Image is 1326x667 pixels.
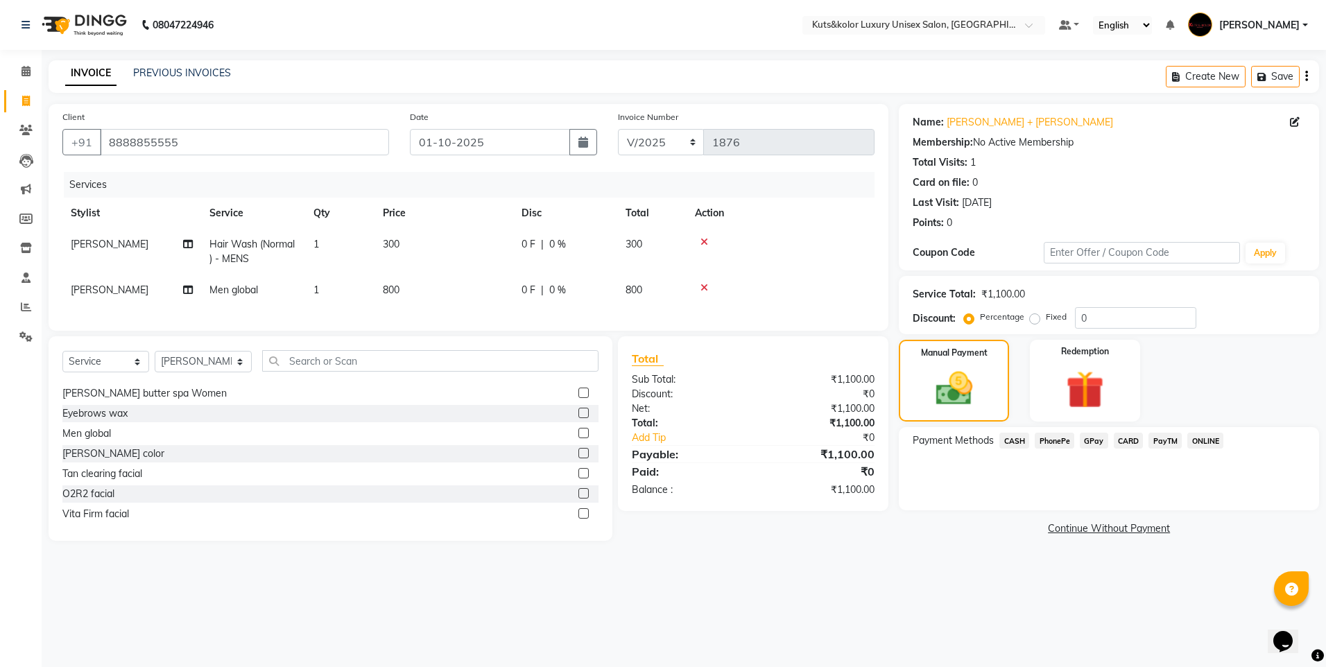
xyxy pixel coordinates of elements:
div: ₹0 [775,431,886,445]
button: +91 [62,129,101,155]
div: Name: [913,115,944,130]
div: Services [64,172,885,198]
span: CARD [1114,433,1144,449]
div: [DATE] [962,196,992,210]
span: Payment Methods [913,433,994,448]
div: No Active Membership [913,135,1305,150]
label: Invoice Number [618,111,678,123]
img: _cash.svg [924,367,984,410]
span: [PERSON_NAME] [1219,18,1300,33]
div: Men global [62,426,111,441]
div: Last Visit: [913,196,959,210]
span: | [541,237,544,252]
th: Total [617,198,687,229]
a: [PERSON_NAME] + [PERSON_NAME] [947,115,1113,130]
label: Date [410,111,429,123]
span: 800 [383,284,399,296]
img: _gift.svg [1054,366,1116,413]
div: Card on file: [913,175,970,190]
div: ₹1,100.00 [753,446,885,462]
span: 0 % [549,283,566,297]
label: Manual Payment [921,347,988,359]
div: Service Total: [913,287,976,302]
span: PayTM [1148,433,1182,449]
span: 300 [383,238,399,250]
a: PREVIOUS INVOICES [133,67,231,79]
div: Paid: [621,463,753,480]
div: [PERSON_NAME] color [62,447,164,461]
span: 300 [626,238,642,250]
th: Disc [513,198,617,229]
span: 1 [313,284,319,296]
div: Discount: [621,387,753,401]
label: Fixed [1046,311,1067,323]
div: ₹0 [753,387,885,401]
div: Sub Total: [621,372,753,387]
span: | [541,283,544,297]
div: Membership: [913,135,973,150]
div: 1 [970,155,976,170]
span: Men global [209,284,258,296]
div: ₹1,100.00 [753,416,885,431]
a: Continue Without Payment [902,521,1316,536]
img: logo [35,6,130,44]
th: Price [374,198,513,229]
label: Percentage [980,311,1024,323]
a: INVOICE [65,61,117,86]
div: Tan clearing facial [62,467,142,481]
span: 0 % [549,237,566,252]
button: Create New [1166,66,1246,87]
div: 0 [947,216,952,230]
button: Save [1251,66,1300,87]
label: Client [62,111,85,123]
div: Total Visits: [913,155,967,170]
th: Service [201,198,305,229]
div: [PERSON_NAME] butter spa Women [62,386,227,401]
iframe: chat widget [1268,612,1312,653]
div: Total: [621,416,753,431]
th: Stylist [62,198,201,229]
div: Payable: [621,446,753,462]
div: ₹0 [753,463,885,480]
th: Action [687,198,875,229]
div: Discount: [913,311,956,326]
div: 0 [972,175,978,190]
div: ₹1,100.00 [753,372,885,387]
input: Enter Offer / Coupon Code [1044,242,1240,263]
b: 08047224946 [153,6,214,44]
button: Apply [1246,243,1285,263]
input: Search or Scan [262,350,599,372]
div: Points: [913,216,944,230]
div: Eyebrows wax [62,406,128,421]
span: GPay [1080,433,1108,449]
span: 1 [313,238,319,250]
img: Jasim Ansari [1188,12,1212,37]
span: CASH [999,433,1029,449]
span: 800 [626,284,642,296]
div: ₹1,100.00 [753,483,885,497]
div: Balance : [621,483,753,497]
input: Search by Name/Mobile/Email/Code [100,129,389,155]
span: 0 F [522,237,535,252]
div: Coupon Code [913,245,1044,260]
div: Vita Firm facial [62,507,129,521]
div: O2R2 facial [62,487,114,501]
span: Total [632,352,664,366]
span: 0 F [522,283,535,297]
div: ₹1,100.00 [753,401,885,416]
label: Redemption [1061,345,1109,358]
div: ₹1,100.00 [981,287,1025,302]
a: Add Tip [621,431,775,445]
span: PhonePe [1035,433,1074,449]
span: [PERSON_NAME] [71,284,148,296]
span: ONLINE [1187,433,1223,449]
div: Net: [621,401,753,416]
span: [PERSON_NAME] [71,238,148,250]
th: Qty [305,198,374,229]
span: Hair Wash (Normal ) - MENS [209,238,295,265]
